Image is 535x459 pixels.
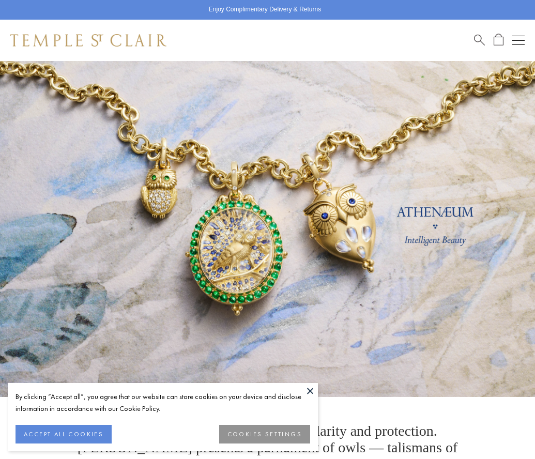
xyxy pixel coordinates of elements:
button: ACCEPT ALL COOKIES [16,425,112,443]
div: By clicking “Accept all”, you agree that our website can store cookies on your device and disclos... [16,391,310,415]
button: Open navigation [512,34,525,47]
p: Enjoy Complimentary Delivery & Returns [209,5,321,15]
a: Open Shopping Bag [494,34,503,47]
img: Temple St. Clair [10,34,166,47]
button: COOKIES SETTINGS [219,425,310,443]
a: Search [474,34,485,47]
